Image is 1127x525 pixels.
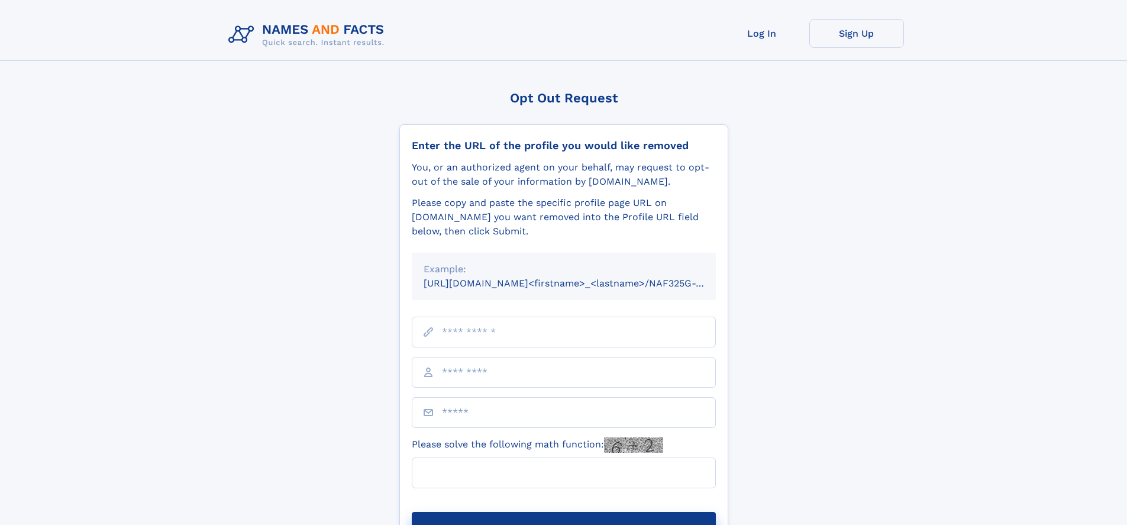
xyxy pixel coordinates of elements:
[424,278,738,289] small: [URL][DOMAIN_NAME]<firstname>_<lastname>/NAF325G-xxxxxxxx
[424,262,704,276] div: Example:
[809,19,904,48] a: Sign Up
[715,19,809,48] a: Log In
[412,139,716,152] div: Enter the URL of the profile you would like removed
[412,160,716,189] div: You, or an authorized agent on your behalf, may request to opt-out of the sale of your informatio...
[412,196,716,239] div: Please copy and paste the specific profile page URL on [DOMAIN_NAME] you want removed into the Pr...
[224,19,394,51] img: Logo Names and Facts
[412,437,663,453] label: Please solve the following math function:
[399,91,728,105] div: Opt Out Request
